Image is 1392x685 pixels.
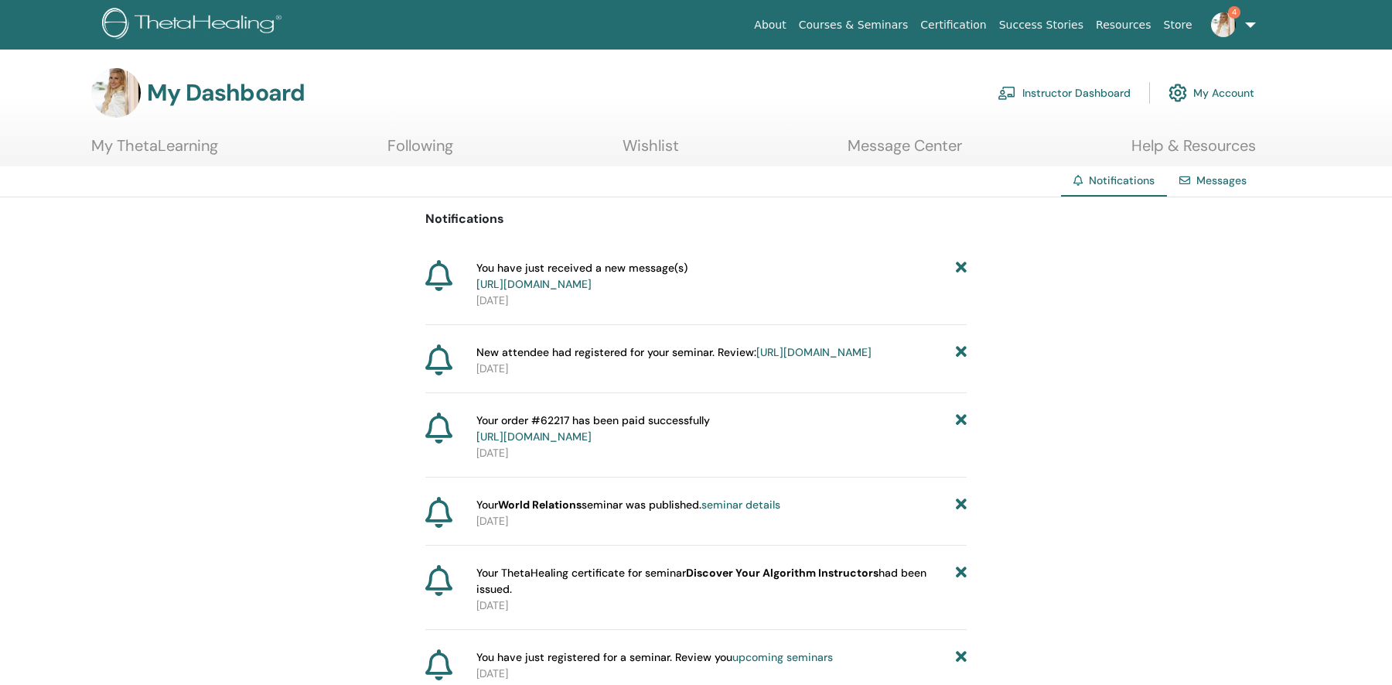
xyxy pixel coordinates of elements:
[848,136,962,166] a: Message Center
[732,650,833,664] a: upcoming seminars
[748,11,792,39] a: About
[1228,6,1240,19] span: 4
[476,430,592,444] a: [URL][DOMAIN_NAME]
[425,210,967,228] p: Notifications
[1169,76,1254,110] a: My Account
[476,565,956,598] span: Your ThetaHealing certificate for seminar had been issued.
[1090,11,1158,39] a: Resources
[623,136,679,166] a: Wishlist
[102,8,287,43] img: logo.png
[476,445,967,461] p: [DATE]
[1169,80,1187,106] img: cog.svg
[476,497,780,513] span: Your seminar was published.
[793,11,915,39] a: Courses & Seminars
[756,345,872,359] a: [URL][DOMAIN_NAME]
[91,68,141,118] img: default.jpg
[476,598,967,614] p: [DATE]
[476,293,967,309] p: [DATE]
[914,11,992,39] a: Certification
[476,260,687,293] span: You have just received a new message(s)
[498,498,582,512] strong: World Relations
[1158,11,1199,39] a: Store
[686,566,879,580] b: Discover Your Algorithm Instructors
[91,136,218,166] a: My ThetaLearning
[993,11,1090,39] a: Success Stories
[1211,12,1236,37] img: default.jpg
[476,513,967,529] p: [DATE]
[1196,173,1247,187] a: Messages
[387,136,453,166] a: Following
[998,86,1016,100] img: chalkboard-teacher.svg
[476,413,710,445] span: Your order #62217 has been paid successfully
[701,498,780,512] a: seminar details
[476,361,967,377] p: [DATE]
[147,79,305,107] h3: My Dashboard
[476,649,833,666] span: You have just registered for a seminar. Review you
[1131,136,1256,166] a: Help & Resources
[998,76,1131,110] a: Instructor Dashboard
[1089,173,1155,187] span: Notifications
[476,666,967,682] p: [DATE]
[476,277,592,291] a: [URL][DOMAIN_NAME]
[476,344,872,361] span: New attendee had registered for your seminar. Review:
